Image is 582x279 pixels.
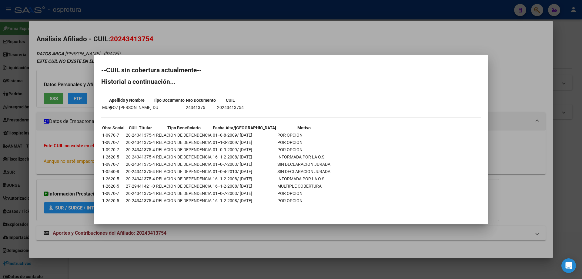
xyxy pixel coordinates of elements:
[152,104,185,111] td: DU
[277,175,331,182] td: INFORMADA POR LA O.S.
[125,197,155,204] td: 20-24341375-4
[156,197,212,204] td: RELACION DE DEPENDENCIA
[125,132,155,138] td: 20-24341375-4
[212,197,276,204] td: 16--1-2-2008/ [DATE]
[186,97,216,104] th: Nro Documento
[102,154,125,160] td: 1-2620-5
[277,139,331,146] td: POR OPCION
[212,183,276,189] td: 16--1-2-2008/ [DATE]
[212,190,276,197] td: 01--0-7-2003/ [DATE]
[102,190,125,197] td: 1-0970-7
[277,168,331,175] td: SIN DECLARACION JURADA
[212,146,276,153] td: 01--0-9-2009/ [DATE]
[101,67,481,73] h2: --CUIL sin cobertura actualmente--
[102,132,125,138] td: 1-0970-7
[125,124,155,131] th: CUIL Titular
[212,132,276,138] td: 01--0-8-2009/ [DATE]
[125,139,155,146] td: 20-24341375-4
[277,161,331,168] td: SIN DECLARACION JURADA
[102,175,125,182] td: 1-2620-5
[156,124,212,131] th: Tipo Beneficiario
[212,175,276,182] td: 16--1-2-2008/ [DATE]
[277,197,331,204] td: POR OPCION
[156,175,212,182] td: RELACION DE DEPENDENCIA
[186,104,216,111] td: 24341375
[212,139,276,146] td: 01--1-0-2009/ [DATE]
[102,97,152,104] th: Apellido y Nombre
[125,154,155,160] td: 20-24341375-4
[277,190,331,197] td: POR OPCION
[102,168,125,175] td: 1-0540-8
[277,146,331,153] td: POR OPCION
[217,97,244,104] th: CUIL
[156,139,212,146] td: RELACION DE DEPENDENCIA
[217,104,244,111] td: 20243413754
[212,124,276,131] th: Fecha Alta/[GEOGRAPHIC_DATA]
[125,183,155,189] td: 27-29441421-0
[125,175,155,182] td: 20-24341375-4
[102,104,152,111] td: MU�OZ [PERSON_NAME]
[156,154,212,160] td: RELACION DE DEPENDENCIA
[277,183,331,189] td: MULTIPLE COBERTURA
[102,183,125,189] td: 1-2620-5
[212,168,276,175] td: 01--0-4-2010/ [DATE]
[561,258,576,273] div: Open Intercom Messenger
[156,183,212,189] td: RELACION DE DEPENDENCIA
[102,146,125,153] td: 1-0970-7
[156,146,212,153] td: RELACION DE DEPENDENCIA
[152,97,185,104] th: Tipo Documento
[156,190,212,197] td: RELACION DE DEPENDENCIA
[212,161,276,168] td: 01--0-7-2003/ [DATE]
[102,161,125,168] td: 1-0970-7
[102,197,125,204] td: 1-2620-5
[277,124,331,131] th: Motivo
[156,168,212,175] td: RELACION DE DEPENDENCIA
[156,132,212,138] td: RELACION DE DEPENDENCIA
[156,161,212,168] td: RELACION DE DEPENDENCIA
[125,168,155,175] td: 20-24341375-4
[212,154,276,160] td: 16--1-2-2008/ [DATE]
[125,161,155,168] td: 20-24341375-4
[101,79,481,85] h2: Historial a continuación...
[102,139,125,146] td: 1-0970-7
[277,132,331,138] td: POR OPCION
[125,146,155,153] td: 20-24341375-4
[102,124,125,131] th: Obra Social
[125,190,155,197] td: 20-24341375-4
[277,154,331,160] td: INFORMADA POR LA O.S.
